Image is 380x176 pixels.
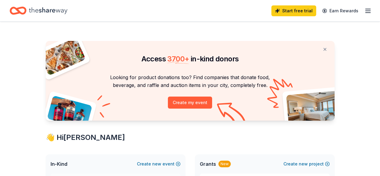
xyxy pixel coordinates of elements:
button: Createnewproject [283,160,330,168]
a: Home [10,4,67,18]
a: Earn Rewards [319,5,362,16]
span: 3700 + [167,54,189,63]
div: 👋 Hi [PERSON_NAME] [46,133,335,142]
span: new [152,160,161,168]
div: New [218,161,231,167]
img: Pizza [39,37,86,76]
p: Looking for product donations too? Find companies that donate food, beverage, and raffle and auct... [53,73,327,89]
span: In-Kind [51,160,67,168]
span: Grants [200,160,216,168]
span: new [299,160,308,168]
span: Access in-kind donors [141,54,239,63]
button: Createnewevent [137,160,181,168]
a: Start free trial [271,5,316,16]
button: Create my event [168,97,212,109]
img: Curvy arrow [217,103,247,125]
